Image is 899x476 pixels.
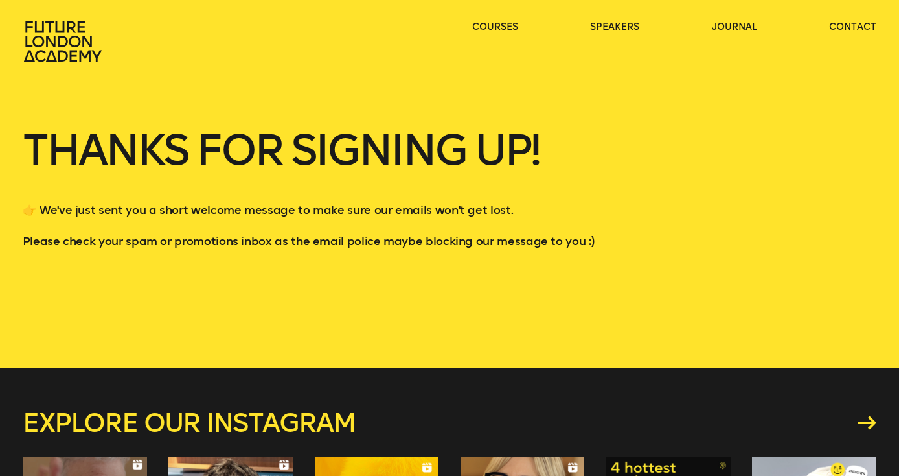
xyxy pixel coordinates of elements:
a: contact [829,21,876,34]
a: journal [712,21,757,34]
a: speakers [590,21,639,34]
h1: Thanks for signing up! [23,130,877,202]
p: Please check your spam or promotions inbox as the email police maybe blocking our message to you :)‌ [23,233,877,265]
a: courses [472,21,518,34]
p: 👉 We've just sent you a short welcome message to make sure our emails won't get lost. [23,202,877,218]
a: Explore our instagram [23,410,877,436]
